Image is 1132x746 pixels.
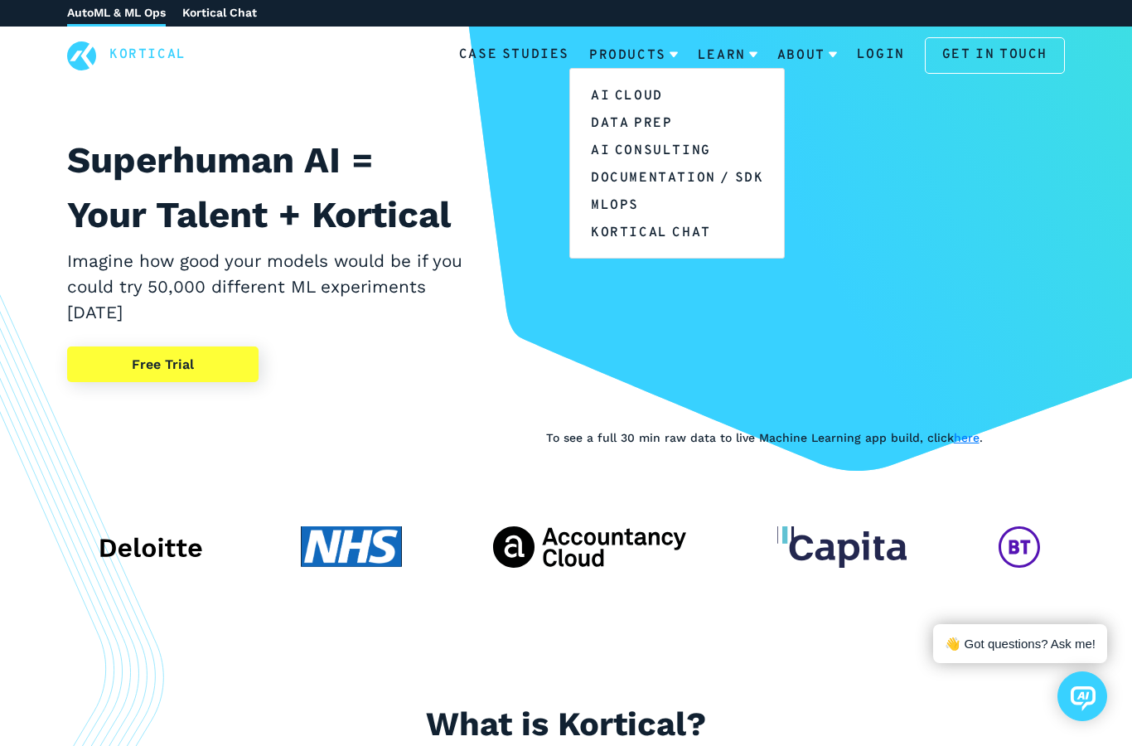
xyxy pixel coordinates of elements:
[999,526,1040,568] img: BT Global Services client logo
[570,136,784,163] a: AI Consulting
[301,526,402,568] img: NHS client logo
[459,45,569,66] a: Case Studies
[698,34,757,77] a: Learn
[570,218,784,245] a: Kortical Chat
[857,45,905,66] a: Login
[925,37,1065,74] a: Get in touch
[109,45,186,66] a: Kortical
[777,34,837,77] a: About
[570,109,784,136] a: Data Prep
[67,249,467,327] h2: Imagine how good your models would be if you could try 50,000 different ML experiments [DATE]
[546,429,1065,447] p: To see a full 30 min raw data to live Machine Learning app build, click .
[67,133,467,242] h1: Superhuman AI = Your Talent + Kortical
[589,34,678,77] a: Products
[92,526,209,568] img: Deloitte client logo
[570,163,784,191] a: Documentation / SDK
[546,133,1065,424] iframe: YouTube video player
[493,526,686,568] img: The Accountancy Cloud client logo
[954,431,980,444] a: here
[570,81,784,109] a: AI Cloud
[67,346,259,383] a: Free Trial
[570,191,784,218] a: MLOps
[777,526,907,568] img: Capita client logo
